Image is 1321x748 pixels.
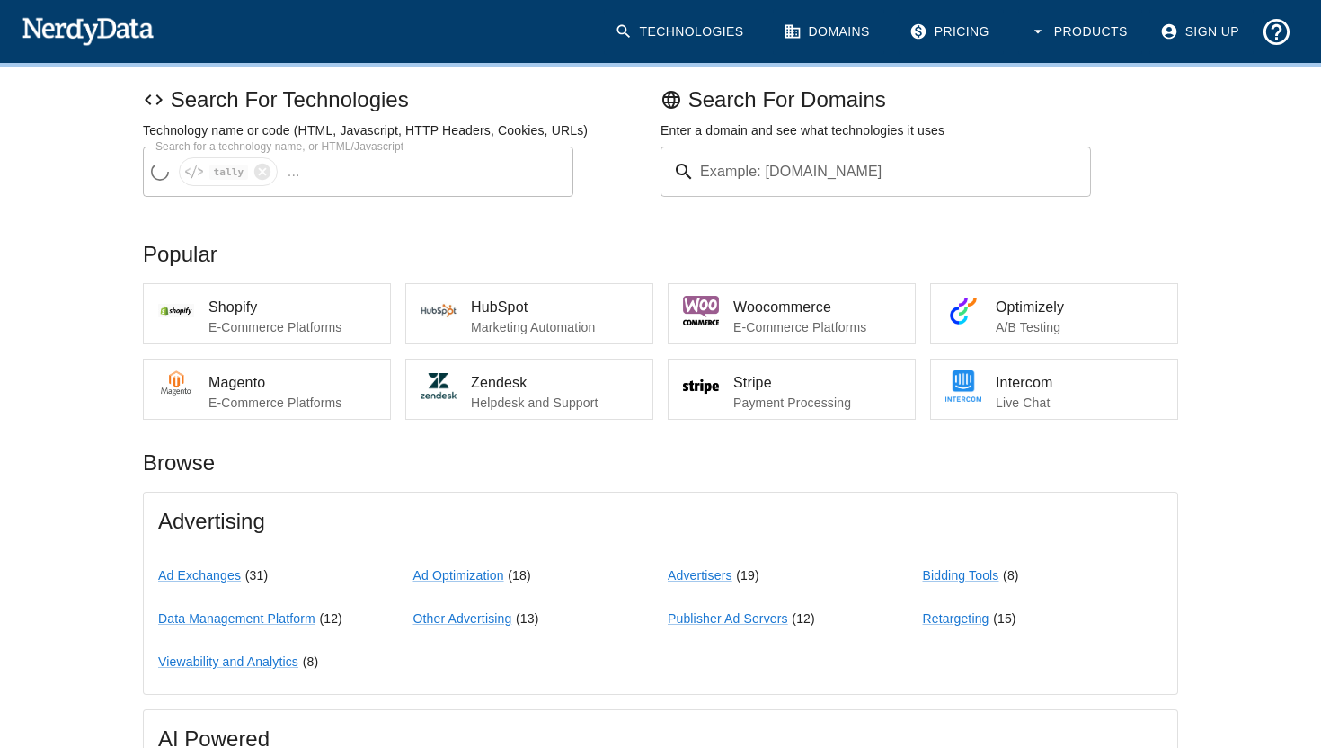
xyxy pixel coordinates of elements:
[158,654,298,669] a: Viewability and Analytics
[945,369,981,405] img: f48d9932-2638-426a-9ca8-d84a6b78fd6e.jpg
[683,293,719,329] img: 7da5a261-bf51-4098-b6d9-1c8e0f813b08.jpg
[158,568,241,583] a: Ad Exchanges
[733,394,900,412] p: Payment Processing
[421,369,457,405] img: 58ad6411-923a-40e2-847e-289e0b708418.jpg
[155,138,403,154] label: Search for a technology name, or HTML/Javascript
[923,611,989,626] a: Retargeting
[143,283,391,344] a: ShopifyE-Commerce Platforms
[471,394,638,412] p: Helpdesk and Support
[208,372,376,394] span: Magento
[923,568,999,583] a: Bidding Tools
[660,85,1178,114] p: Search For Domains
[471,297,638,318] span: HubSpot
[668,611,788,626] a: Publisher Ad Servers
[660,121,1178,139] p: Enter a domain and see what technologies it uses
[668,359,916,420] a: StripePayment Processing
[733,297,900,318] span: Woocommerce
[143,240,1178,269] p: Popular
[208,318,376,336] p: E-Commerce Platforms
[516,611,539,626] span: ( 13 )
[668,283,916,344] a: WoocommerceE-Commerce Platforms
[143,85,660,114] p: Search For Technologies
[208,394,376,412] p: E-Commerce Platforms
[421,293,457,329] img: a9e5c921-6753-4dd5-bbf1-d3e781a53414.jpg
[1254,9,1299,55] button: Support and Documentation
[208,297,376,318] span: Shopify
[996,297,1163,318] span: Optimizely
[993,611,1016,626] span: ( 15 )
[158,611,315,626] a: Data Management Platform
[945,293,981,329] img: 78649239-9bbe-4383-a09c-f65e072e54d8.jpg
[1149,9,1254,55] a: Sign Up
[22,13,154,49] img: NerdyData.com
[319,611,342,626] span: ( 12 )
[930,283,1178,344] a: OptimizelyA/B Testing
[303,654,319,669] span: ( 8 )
[280,161,307,183] p: ...
[996,372,1163,394] span: Intercom
[413,611,512,626] a: Other Advertising
[792,611,815,626] span: ( 12 )
[733,318,900,336] p: E-Commerce Platforms
[773,9,884,55] a: Domains
[158,507,1163,536] span: Advertising
[245,568,269,583] span: ( 31 )
[143,449,1178,477] p: Browse
[405,283,653,344] a: HubSpotMarketing Automation
[736,568,759,583] span: ( 19 )
[930,359,1178,420] a: IntercomLive Chat
[413,568,504,583] a: Ad Optimization
[604,9,758,55] a: Technologies
[733,372,900,394] span: Stripe
[996,318,1163,336] p: A/B Testing
[143,121,660,139] p: Technology name or code (HTML, Javascript, HTTP Headers, Cookies, URLs)
[668,568,732,583] a: Advertisers
[471,318,638,336] p: Marketing Automation
[1003,568,1019,583] span: ( 8 )
[143,359,391,420] a: MagentoE-Commerce Platforms
[158,293,194,329] img: d513e568-ad32-44b5-b0c8-1b7d3fbe88a6.jpg
[158,369,194,405] img: 862eed5d-4b4d-43d2-9881-5cd62dd2dcf0.jpg
[508,568,531,583] span: ( 18 )
[471,372,638,394] span: Zendesk
[996,394,1163,412] p: Live Chat
[899,9,1004,55] a: Pricing
[683,369,719,405] img: e0da30f9-f622-4c97-93ff-29bdbb135f75.jpg
[405,359,653,420] a: ZendeskHelpdesk and Support
[1018,9,1142,55] button: Products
